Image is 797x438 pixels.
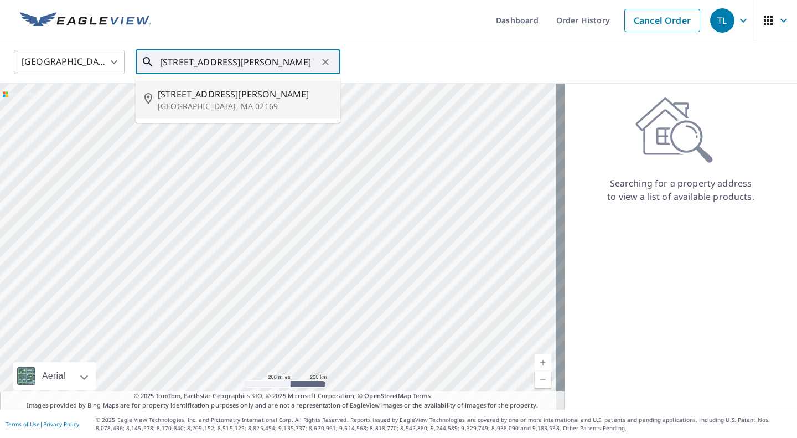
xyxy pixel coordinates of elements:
a: Terms of Use [6,420,40,428]
span: © 2025 TomTom, Earthstar Geographics SIO, © 2025 Microsoft Corporation, © [134,391,431,401]
a: Cancel Order [624,9,700,32]
span: [STREET_ADDRESS][PERSON_NAME] [158,87,332,101]
a: Current Level 5, Zoom Out [535,371,551,388]
a: OpenStreetMap [364,391,411,400]
div: [GEOGRAPHIC_DATA] [14,47,125,78]
div: Aerial [13,362,96,390]
button: Clear [318,54,333,70]
a: Current Level 5, Zoom In [535,354,551,371]
div: Aerial [39,362,69,390]
p: | [6,421,79,427]
a: Terms [413,391,431,400]
p: © 2025 Eagle View Technologies, Inc. and Pictometry International Corp. All Rights Reserved. Repo... [96,416,791,432]
div: TL [710,8,734,33]
input: Search by address or latitude-longitude [160,47,318,78]
p: [GEOGRAPHIC_DATA], MA 02169 [158,101,332,112]
img: EV Logo [20,12,151,29]
a: Privacy Policy [43,420,79,428]
p: Searching for a property address to view a list of available products. [607,177,755,203]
